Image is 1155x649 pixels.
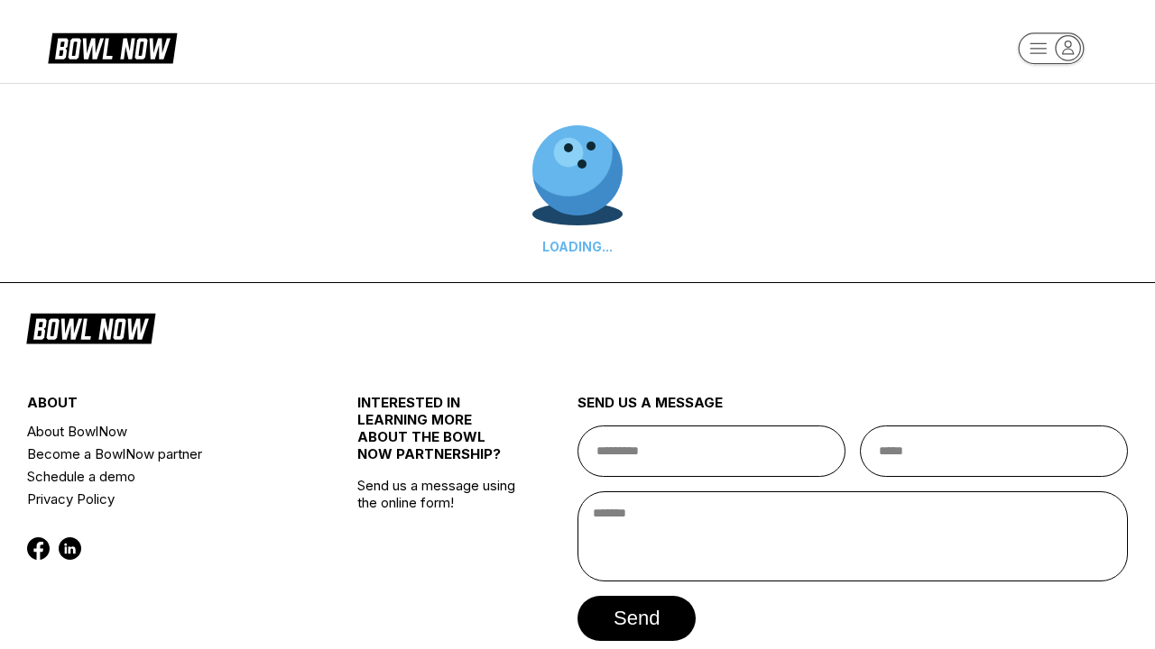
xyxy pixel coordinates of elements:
[577,596,696,641] button: send
[27,420,302,443] a: About BowlNow
[27,443,302,465] a: Become a BowlNow partner
[27,465,302,488] a: Schedule a demo
[27,394,302,420] div: about
[532,239,623,254] div: LOADING...
[27,488,302,510] a: Privacy Policy
[577,394,1128,425] div: send us a message
[357,394,522,477] div: INTERESTED IN LEARNING MORE ABOUT THE BOWL NOW PARTNERSHIP?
